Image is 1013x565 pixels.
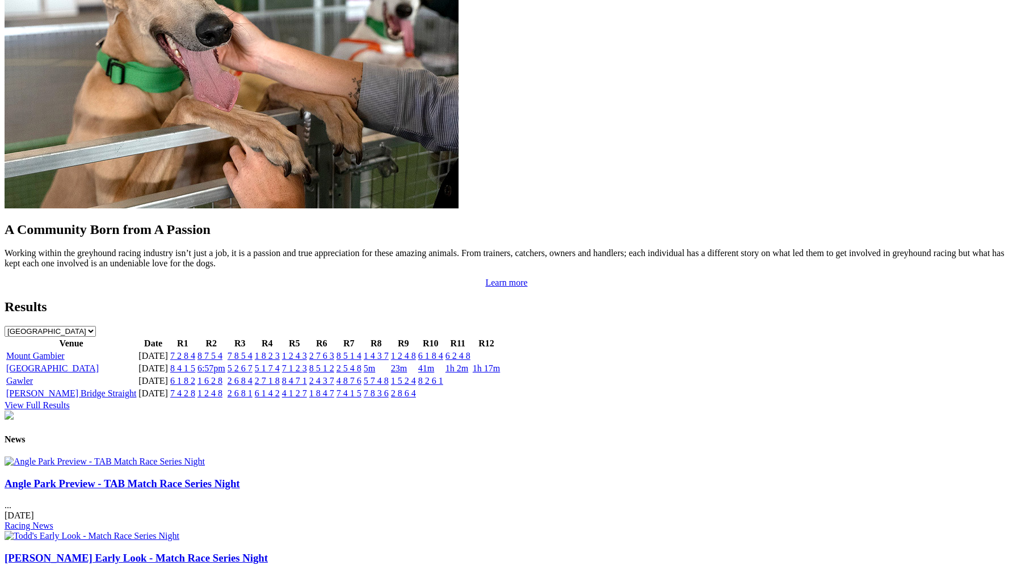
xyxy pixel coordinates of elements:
a: 7 8 5 4 [228,351,253,361]
span: [DATE] [5,510,34,520]
th: R9 [390,338,417,349]
th: Date [138,338,169,349]
th: R10 [418,338,444,349]
a: 4 1 2 7 [282,388,307,398]
a: 1h 17m [473,363,500,373]
a: 7 2 8 4 [170,351,195,361]
th: R6 [309,338,335,349]
th: R12 [472,338,501,349]
td: [DATE] [138,350,169,362]
a: 1h 2m [445,363,468,373]
th: R4 [254,338,280,349]
a: 8 5 1 4 [337,351,362,361]
a: 2 7 1 8 [255,376,280,386]
a: 5 1 7 4 [255,363,280,373]
th: Venue [6,338,137,349]
a: 8 4 1 5 [170,363,195,373]
a: 4 8 7 6 [337,376,362,386]
a: 5 7 4 8 [364,376,389,386]
a: 5 2 6 7 [228,363,253,373]
a: 8 7 5 4 [197,351,222,361]
a: [PERSON_NAME] Early Look - Match Race Series Night [5,552,268,564]
a: Racing News [5,521,53,530]
h2: A Community Born from A Passion [5,222,1008,237]
th: R2 [197,338,226,349]
th: R7 [336,338,362,349]
a: 1 6 2 8 [197,376,222,386]
a: 7 1 2 3 [282,363,307,373]
a: 1 5 2 4 [391,376,416,386]
a: 8 5 1 2 [309,363,334,373]
a: 7 8 3 6 [364,388,389,398]
th: R11 [445,338,471,349]
h2: Results [5,299,1008,315]
a: 8 4 7 1 [282,376,307,386]
a: 1 4 3 7 [364,351,389,361]
a: Mount Gambier [6,351,65,361]
a: 2 6 8 4 [228,376,253,386]
th: R3 [227,338,253,349]
td: [DATE] [138,363,169,374]
a: 6:57pm [197,363,225,373]
div: ... [5,478,1008,531]
img: Todd's Early Look - Match Race Series Night [5,531,179,541]
th: R5 [281,338,308,349]
a: 6 2 4 8 [445,351,470,361]
th: R8 [363,338,389,349]
td: [DATE] [138,388,169,399]
img: chasers_homepage.jpg [5,411,14,420]
p: Working within the greyhound racing industry isn’t just a job, it is a passion and true appreciat... [5,248,1008,269]
a: Angle Park Preview - TAB Match Race Series Night [5,478,240,489]
a: 5m [364,363,375,373]
img: Angle Park Preview - TAB Match Race Series Night [5,457,205,467]
a: 2 4 3 7 [309,376,334,386]
a: 41m [418,363,434,373]
a: 1 8 2 3 [255,351,280,361]
a: 23m [391,363,407,373]
a: 1 2 4 8 [197,388,222,398]
a: [PERSON_NAME] Bridge Straight [6,388,136,398]
a: Learn more [485,278,527,287]
a: 2 7 6 3 [309,351,334,361]
a: [GEOGRAPHIC_DATA] [6,363,99,373]
a: 7 4 2 8 [170,388,195,398]
a: 1 2 4 3 [282,351,307,361]
a: 1 2 4 8 [391,351,416,361]
a: 6 1 8 4 [418,351,443,361]
a: View Full Results [5,400,70,410]
a: 7 4 1 5 [337,388,362,398]
a: Gawler [6,376,33,386]
h4: News [5,434,1008,445]
th: R1 [170,338,196,349]
a: 2 6 8 1 [228,388,253,398]
a: 2 8 6 4 [391,388,416,398]
a: 1 8 4 7 [309,388,334,398]
a: 2 5 4 8 [337,363,362,373]
a: 8 2 6 1 [418,376,443,386]
a: 6 1 8 2 [170,376,195,386]
td: [DATE] [138,375,169,387]
a: 6 1 4 2 [255,388,280,398]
